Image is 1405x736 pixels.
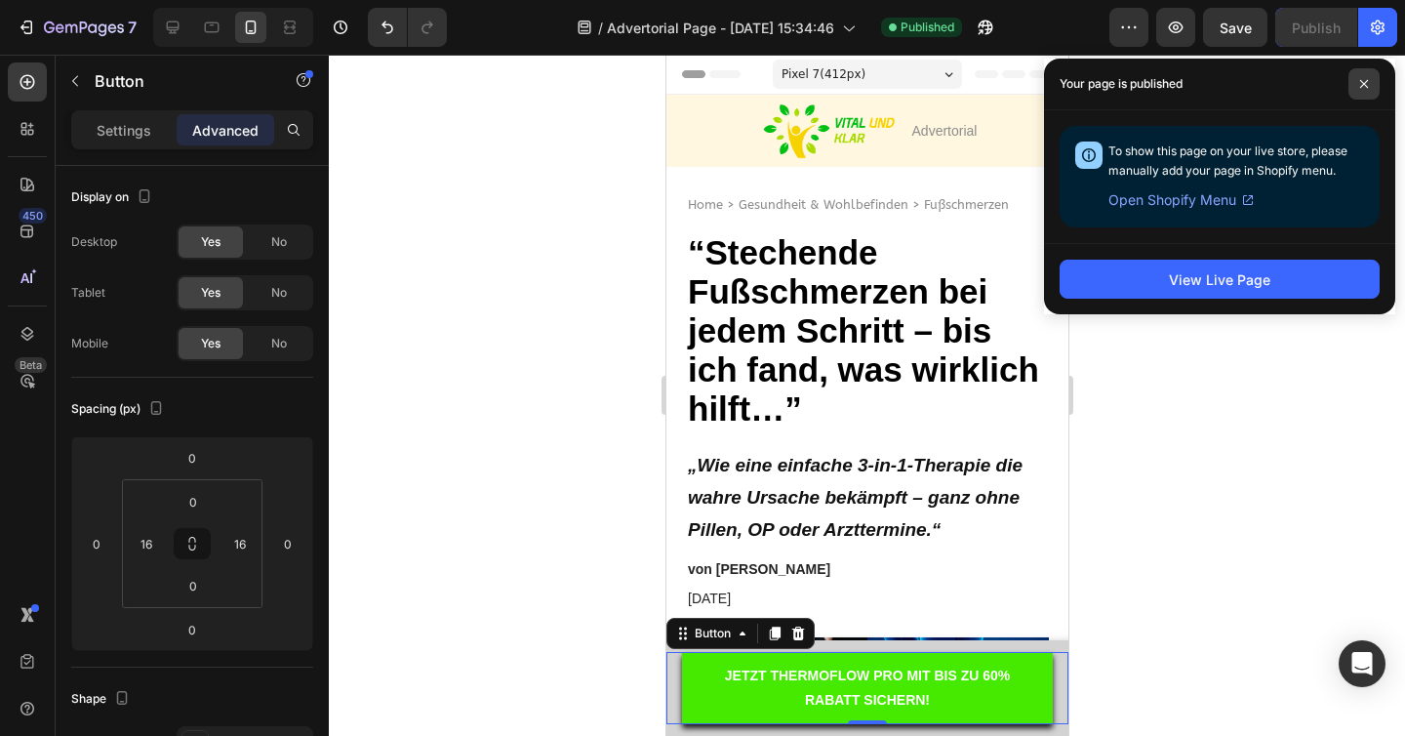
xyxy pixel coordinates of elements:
[71,396,168,423] div: Spacing (px)
[192,120,259,141] p: Advanced
[666,55,1068,736] iframe: Design area
[273,529,302,558] input: 0
[271,284,287,302] span: No
[71,233,117,251] div: Desktop
[1203,8,1267,47] button: Save
[1220,20,1252,36] span: Save
[598,18,603,38] span: /
[1060,260,1380,299] button: View Live Page
[71,686,134,713] div: Shape
[201,335,221,352] span: Yes
[95,69,261,93] p: Button
[71,335,108,352] div: Mobile
[1108,143,1347,178] span: To show this page on your live store, please manually add your page in Shopify menu.
[174,571,213,600] input: 0px
[173,615,212,644] input: 0
[201,284,221,302] span: Yes
[1108,188,1236,212] span: Open Shopify Menu
[1169,269,1270,290] div: View Live Page
[71,284,105,302] div: Tablet
[132,529,161,558] input: 16px
[368,8,447,47] div: Undo/Redo
[1060,74,1183,94] p: Your page is published
[607,18,834,38] span: Advertorial Page - [DATE] 15:34:46
[201,233,221,251] span: Yes
[19,208,47,224] div: 450
[174,487,213,516] input: 0px
[97,120,151,141] p: Settings
[901,19,954,36] span: Published
[225,529,255,558] input: 16px
[128,16,137,39] p: 7
[15,357,47,373] div: Beta
[173,443,212,472] input: 0
[1339,640,1385,687] div: Open Intercom Messenger
[8,8,145,47] button: 7
[271,335,287,352] span: No
[1292,18,1341,38] div: Publish
[82,529,111,558] input: 0
[1275,8,1357,47] button: Publish
[271,233,287,251] span: No
[71,184,156,211] div: Display on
